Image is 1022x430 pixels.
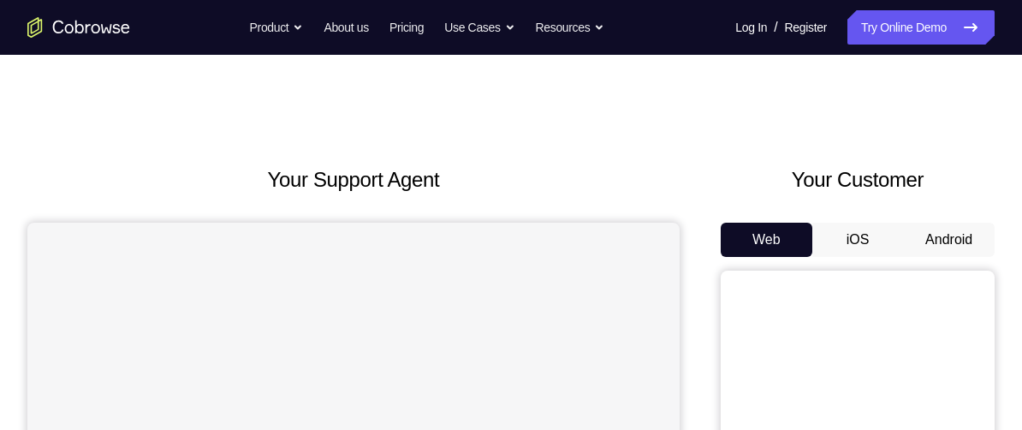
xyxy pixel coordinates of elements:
button: Web [721,223,812,257]
a: About us [324,10,368,45]
button: iOS [812,223,904,257]
button: Resources [536,10,605,45]
a: Log In [735,10,767,45]
h2: Your Customer [721,164,995,195]
a: Register [785,10,827,45]
span: / [774,17,777,38]
button: Android [903,223,995,257]
button: Product [250,10,304,45]
button: Use Cases [444,10,514,45]
a: Go to the home page [27,17,130,38]
a: Try Online Demo [847,10,995,45]
a: Pricing [389,10,424,45]
h2: Your Support Agent [27,164,680,195]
